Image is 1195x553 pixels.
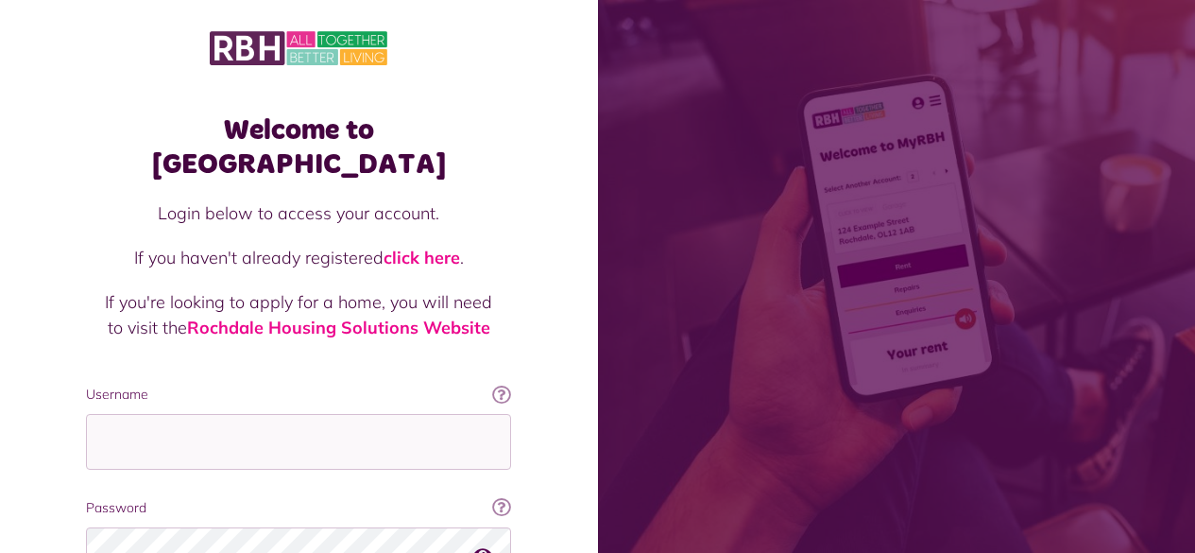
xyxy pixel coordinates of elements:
p: If you haven't already registered . [105,245,492,270]
label: Password [86,498,511,518]
h1: Welcome to [GEOGRAPHIC_DATA] [86,113,511,181]
img: MyRBH [210,28,387,68]
p: If you're looking to apply for a home, you will need to visit the [105,289,492,340]
p: Login below to access your account. [105,200,492,226]
a: Rochdale Housing Solutions Website [187,317,490,338]
label: Username [86,385,511,405]
a: click here [384,247,460,268]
